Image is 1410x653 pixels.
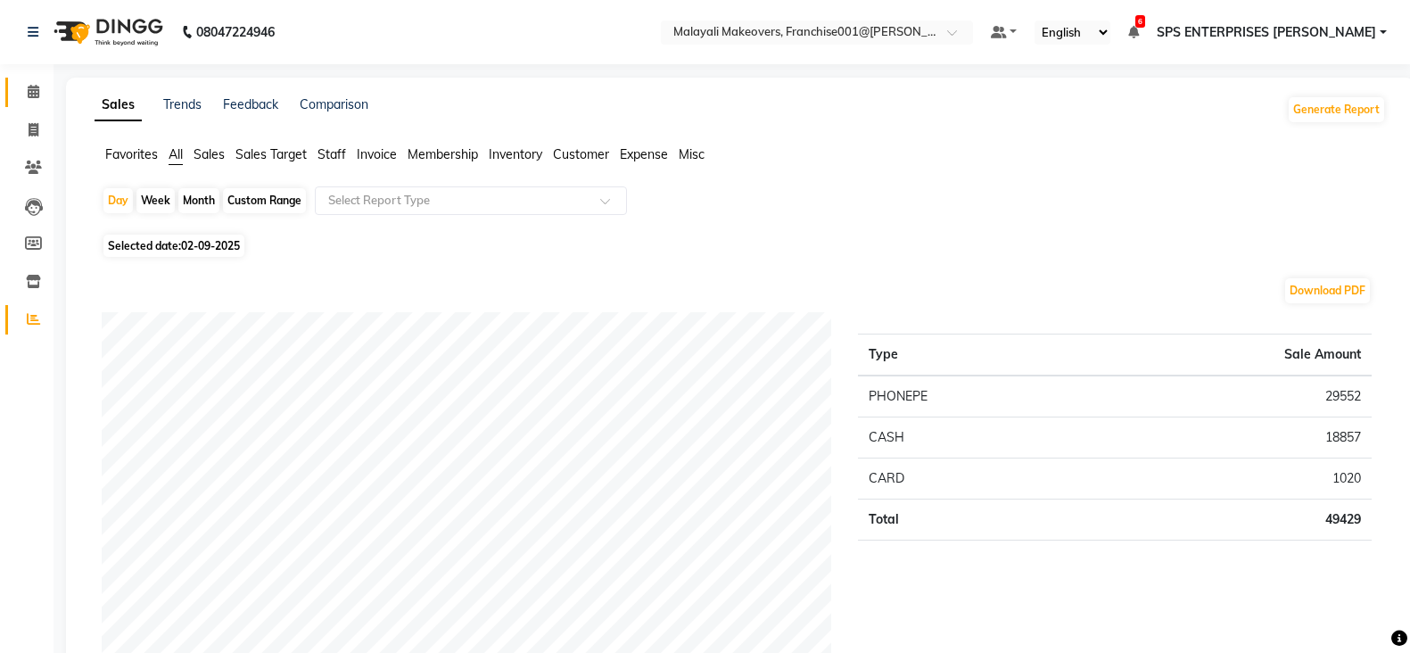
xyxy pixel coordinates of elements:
button: Generate Report [1289,97,1384,122]
span: Sales [194,146,225,162]
span: Sales Target [235,146,307,162]
span: Favorites [105,146,158,162]
div: Week [136,188,175,213]
span: Invoice [357,146,397,162]
span: Expense [620,146,668,162]
td: Total [858,500,1089,541]
span: Customer [553,146,609,162]
td: 49429 [1089,500,1372,541]
img: logo [45,7,168,57]
span: Membership [408,146,478,162]
td: 29552 [1089,376,1372,417]
th: Sale Amount [1089,335,1372,376]
span: 02-09-2025 [181,239,240,252]
a: 6 [1128,24,1139,40]
span: SPS ENTERPRISES [PERSON_NAME] [1157,23,1376,42]
td: CASH [858,417,1089,459]
a: Comparison [300,96,368,112]
b: 08047224946 [196,7,275,57]
div: Day [103,188,133,213]
td: 1020 [1089,459,1372,500]
span: Inventory [489,146,542,162]
span: Selected date: [103,235,244,257]
span: All [169,146,183,162]
a: Trends [163,96,202,112]
td: 18857 [1089,417,1372,459]
th: Type [858,335,1089,376]
span: Misc [679,146,705,162]
td: PHONEPE [858,376,1089,417]
a: Sales [95,89,142,121]
div: Month [178,188,219,213]
a: Feedback [223,96,278,112]
span: Staff [317,146,346,162]
span: 6 [1135,15,1145,28]
button: Download PDF [1285,278,1370,303]
div: Custom Range [223,188,306,213]
td: CARD [858,459,1089,500]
